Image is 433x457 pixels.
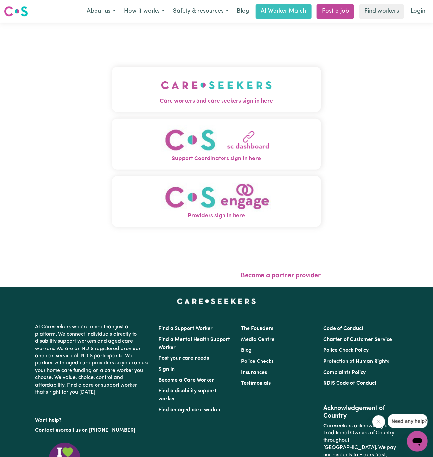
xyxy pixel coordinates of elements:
[112,212,321,220] span: Providers sign in here
[177,299,256,304] a: Careseekers home page
[241,381,271,386] a: Testimonials
[159,367,175,372] a: Sign In
[112,155,321,163] span: Support Coordinators sign in here
[359,4,404,19] a: Find workers
[323,404,398,420] h2: Acknowledgement of Country
[388,414,428,428] iframe: Message from company
[407,431,428,452] iframe: Button to launch messaging window
[256,4,312,19] a: AI Worker Match
[372,415,385,428] iframe: Close message
[159,407,221,413] a: Find an aged care worker
[323,348,369,353] a: Police Check Policy
[66,428,135,433] a: call us on [PHONE_NUMBER]
[159,388,217,401] a: Find a disability support worker
[112,97,321,106] span: Care workers and care seekers sign in here
[323,381,376,386] a: NDIS Code of Conduct
[112,176,321,227] button: Providers sign in here
[241,359,274,364] a: Police Checks
[241,326,273,331] a: The Founders
[35,428,61,433] a: Contact us
[159,337,230,350] a: Find a Mental Health Support Worker
[112,67,321,112] button: Care workers and care seekers sign in here
[323,370,366,375] a: Complaints Policy
[4,4,28,19] a: Careseekers logo
[169,5,233,18] button: Safety & resources
[233,4,253,19] a: Blog
[407,4,429,19] a: Login
[323,337,392,342] a: Charter of Customer Service
[83,5,120,18] button: About us
[112,119,321,170] button: Support Coordinators sign in here
[35,321,151,399] p: At Careseekers we are more than just a platform. We connect individuals directly to disability su...
[159,326,213,331] a: Find a Support Worker
[159,378,214,383] a: Become a Care Worker
[159,356,209,361] a: Post your care needs
[241,348,252,353] a: Blog
[4,6,28,17] img: Careseekers logo
[241,337,274,342] a: Media Centre
[241,370,267,375] a: Insurances
[241,273,321,279] a: Become a partner provider
[323,326,363,331] a: Code of Conduct
[35,414,151,424] p: Want help?
[317,4,354,19] a: Post a job
[323,359,389,364] a: Protection of Human Rights
[35,424,151,437] p: or
[120,5,169,18] button: How it works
